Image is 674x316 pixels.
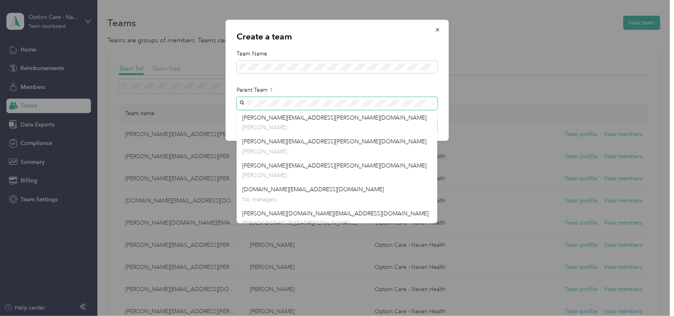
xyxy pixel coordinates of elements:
p: [PERSON_NAME] [242,147,432,156]
span: [PERSON_NAME][EMAIL_ADDRESS][PERSON_NAME][DOMAIN_NAME] [242,162,427,169]
span: [PERSON_NAME][EMAIL_ADDRESS][PERSON_NAME][DOMAIN_NAME] [242,114,427,121]
p: Create a team [237,31,437,42]
span: Parent Team [237,86,268,94]
p: [DEMOGRAPHIC_DATA][PERSON_NAME] [242,219,432,227]
p: [PERSON_NAME] [242,171,432,180]
p: [PERSON_NAME] [242,123,432,132]
span: [PERSON_NAME][EMAIL_ADDRESS][PERSON_NAME][DOMAIN_NAME] [242,138,427,145]
iframe: Everlance-gr Chat Button Frame [629,271,674,316]
span: Team Name [237,50,267,57]
span: [DOMAIN_NAME][EMAIL_ADDRESS][DOMAIN_NAME] [242,186,384,193]
span: [PERSON_NAME][DOMAIN_NAME][EMAIL_ADDRESS][DOMAIN_NAME] [242,210,429,217]
p: No managers [242,195,432,204]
